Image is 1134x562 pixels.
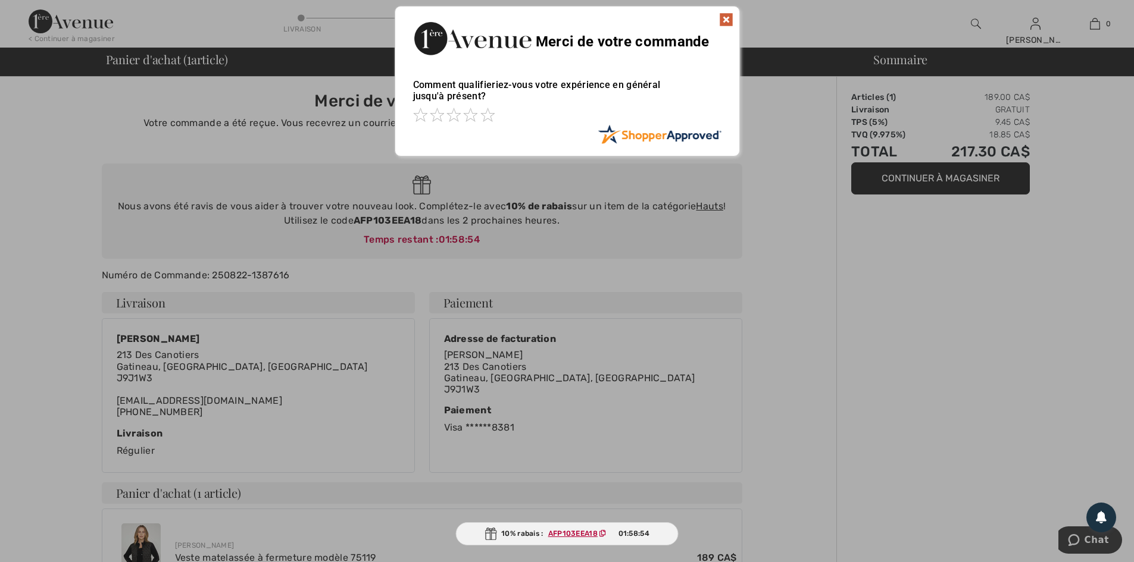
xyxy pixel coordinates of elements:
[618,528,649,539] span: 01:58:54
[455,522,679,545] div: 10% rabais :
[413,18,532,58] img: Merci de votre commande
[548,529,598,538] ins: AFP103EEA18
[26,8,51,19] span: Chat
[413,67,721,124] div: Comment qualifieriez-vous votre expérience en général jusqu'à présent?
[485,528,496,540] img: Gift.svg
[536,33,710,50] span: Merci de votre commande
[719,12,733,27] img: x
